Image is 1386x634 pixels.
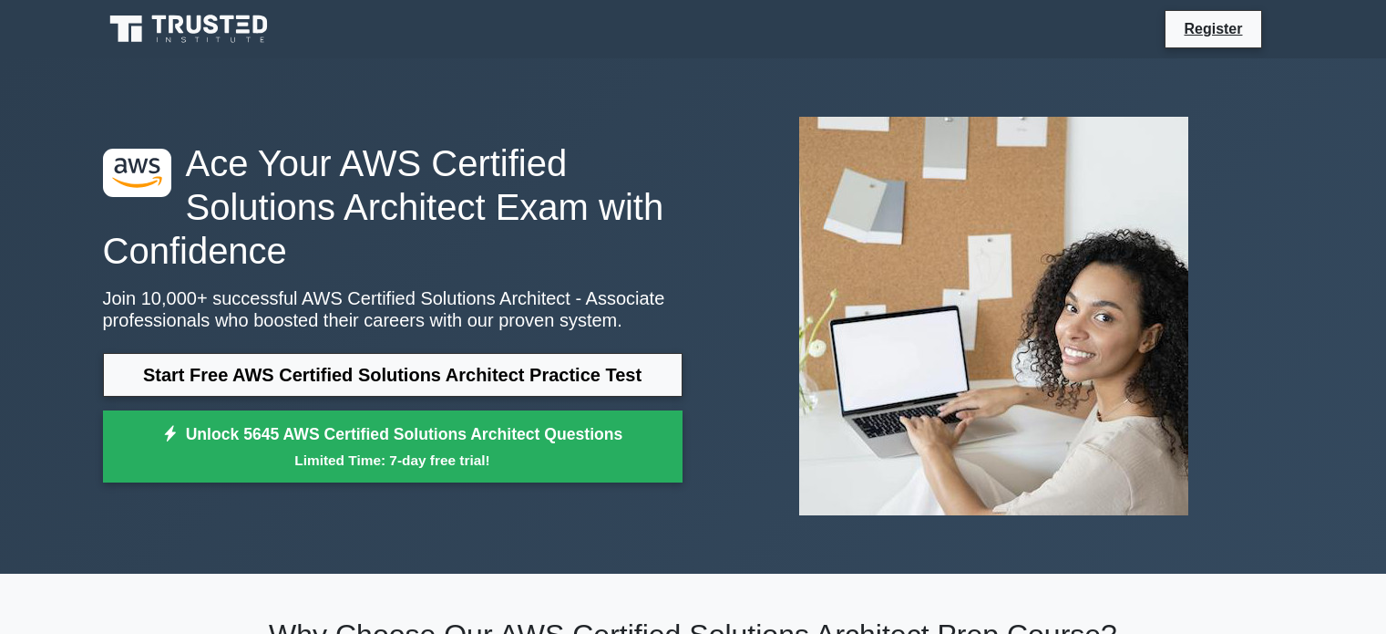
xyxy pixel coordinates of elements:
[103,411,683,483] a: Unlock 5645 AWS Certified Solutions Architect QuestionsLimited Time: 7-day free trial!
[103,141,683,273] h1: Ace Your AWS Certified Solutions Architect Exam with Confidence
[103,353,683,397] a: Start Free AWS Certified Solutions Architect Practice Test
[126,450,660,471] small: Limited Time: 7-day free trial!
[1173,17,1253,40] a: Register
[103,287,683,331] p: Join 10,000+ successful AWS Certified Solutions Architect - Associate professionals who boosted t...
